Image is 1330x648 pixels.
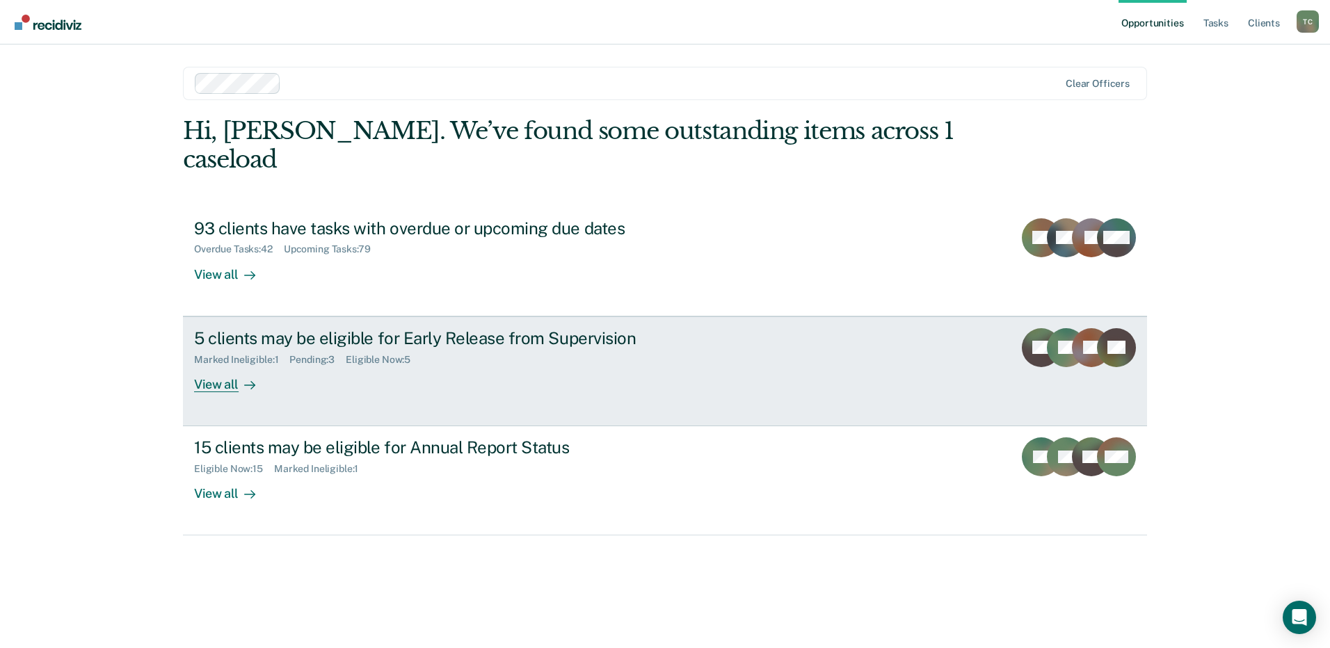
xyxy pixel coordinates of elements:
[194,243,284,255] div: Overdue Tasks : 42
[183,207,1147,316] a: 93 clients have tasks with overdue or upcoming due datesOverdue Tasks:42Upcoming Tasks:79View all
[194,365,272,392] div: View all
[274,463,369,475] div: Marked Ineligible : 1
[194,328,682,348] div: 5 clients may be eligible for Early Release from Supervision
[183,316,1147,426] a: 5 clients may be eligible for Early Release from SupervisionMarked Ineligible:1Pending:3Eligible ...
[289,354,346,366] div: Pending : 3
[1283,601,1316,634] div: Open Intercom Messenger
[194,463,274,475] div: Eligible Now : 15
[183,426,1147,535] a: 15 clients may be eligible for Annual Report StatusEligible Now:15Marked Ineligible:1View all
[1297,10,1319,33] div: T C
[15,15,81,30] img: Recidiviz
[183,117,954,174] div: Hi, [PERSON_NAME]. We’ve found some outstanding items across 1 caseload
[1066,78,1130,90] div: Clear officers
[194,218,682,238] div: 93 clients have tasks with overdue or upcoming due dates
[346,354,422,366] div: Eligible Now : 5
[194,354,289,366] div: Marked Ineligible : 1
[194,475,272,502] div: View all
[284,243,382,255] div: Upcoming Tasks : 79
[1297,10,1319,33] button: Profile dropdown button
[194,437,682,457] div: 15 clients may be eligible for Annual Report Status
[194,255,272,282] div: View all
